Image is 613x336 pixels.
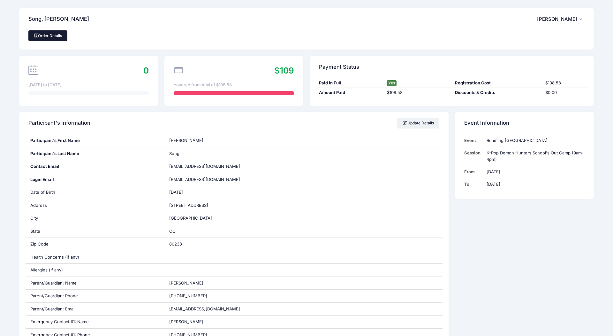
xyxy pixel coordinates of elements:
[169,306,240,311] span: [EMAIL_ADDRESS][DOMAIN_NAME]
[319,58,359,76] h4: Payment Status
[452,90,542,96] div: Discounts & Credits
[542,90,588,96] div: $0.00
[26,173,164,186] div: Login Email
[174,82,294,88] div: covered from total of $108.58
[316,80,384,86] div: Paid in Full
[169,151,179,156] span: Song
[169,190,183,195] span: [DATE]
[537,12,585,27] button: [PERSON_NAME]
[26,277,164,290] div: Parent/Guardian: Name
[464,147,484,166] td: Session
[316,90,384,96] div: Amount Paid
[542,80,588,86] div: $108.58
[26,303,164,316] div: Parent/Guardian: Email
[26,264,164,277] div: Allergies (if any)
[26,251,164,264] div: Health Concerns (if any)
[26,160,164,173] div: Contact Email
[26,147,164,160] div: Participant's Last Name
[484,166,585,178] td: [DATE]
[26,238,164,251] div: Zip Code
[169,241,182,246] span: 80238
[143,66,149,75] span: 0
[537,16,577,22] span: [PERSON_NAME]
[464,114,509,132] h4: Event Information
[169,215,212,221] span: [GEOGRAPHIC_DATA]
[169,138,203,143] span: [PERSON_NAME]
[464,178,484,191] td: To
[26,199,164,212] div: Address
[28,114,90,132] h4: Participant's Information
[26,225,164,238] div: State
[28,10,89,28] h4: Song, [PERSON_NAME]
[397,118,439,129] a: Update Details
[28,30,67,41] a: Order Details
[484,178,585,191] td: [DATE]
[274,66,294,75] span: $109
[484,147,585,166] td: K-Pop Demon Hunters School's Out Camp (9am-4pm)
[169,176,249,183] span: [EMAIL_ADDRESS][DOMAIN_NAME]
[169,164,240,169] span: [EMAIL_ADDRESS][DOMAIN_NAME]
[26,316,164,328] div: Emergency Contact #1: Name
[28,82,149,88] div: [DATE] to [DATE]
[384,90,452,96] div: $108.58
[464,166,484,178] td: From
[387,80,397,86] span: Yes
[484,134,585,147] td: Roaming [GEOGRAPHIC_DATA]
[26,290,164,302] div: Parent/Guardian: Phone
[26,134,164,147] div: Participant's First Name
[169,229,176,234] span: CO
[464,134,484,147] td: Event
[169,280,203,285] span: [PERSON_NAME]
[26,186,164,199] div: Date of Birth
[26,212,164,225] div: City
[452,80,542,86] div: Registration Cost
[169,293,207,298] span: [PHONE_NUMBER]
[169,319,203,324] span: [PERSON_NAME]
[169,203,208,208] span: [STREET_ADDRESS]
